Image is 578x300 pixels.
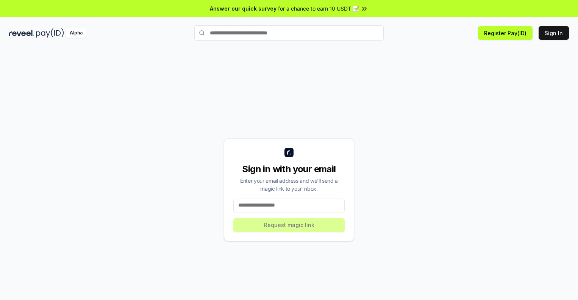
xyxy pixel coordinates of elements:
button: Sign In [539,26,569,40]
button: Register Pay(ID) [478,26,533,40]
span: Answer our quick survey [210,5,277,12]
div: Alpha [66,28,87,38]
img: pay_id [36,28,64,38]
div: Sign in with your email [233,163,345,175]
img: reveel_dark [9,28,34,38]
div: Enter your email address and we’ll send a magic link to your inbox. [233,177,345,193]
span: for a chance to earn 10 USDT 📝 [278,5,359,12]
img: logo_small [284,148,294,157]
